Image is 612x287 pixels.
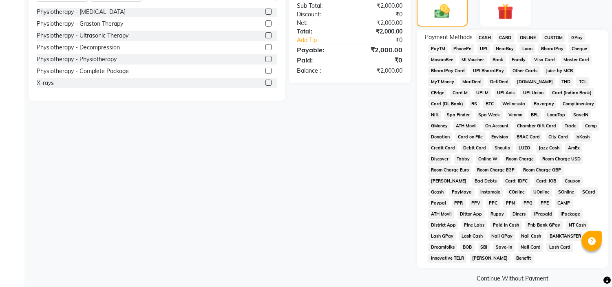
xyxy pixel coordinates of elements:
[428,198,449,208] span: Paypal
[425,33,473,42] span: Payment Methods
[562,121,579,131] span: Trade
[291,67,350,75] div: Balance :
[476,154,500,164] span: Online W
[517,33,539,42] span: ONLINE
[571,110,591,120] span: SaveIN
[506,110,525,120] span: Venmo
[478,187,503,197] span: Instamojo
[37,67,129,76] div: Physiotherapy - Complete Package
[534,176,559,186] span: Card: IOB
[477,44,490,53] span: UPI
[503,176,530,186] span: Card: IDFC
[525,220,563,230] span: Pnb Bank GPay
[428,143,457,153] span: Credit Card
[470,254,510,263] span: [PERSON_NAME]
[469,198,483,208] span: PPV
[555,198,573,208] span: CAMP
[291,36,360,44] a: Add Tip
[490,55,506,65] span: Bank
[521,165,564,175] span: Room Charge GBP
[562,176,583,186] span: Coupon
[428,231,456,241] span: Lash GPay
[516,143,533,153] span: LUZO
[566,220,588,230] span: NT Cash
[37,8,126,16] div: Physiotherapy - [MEDICAL_DATA]
[428,99,466,109] span: Card (DL Bank)
[428,176,469,186] span: [PERSON_NAME]
[493,2,518,22] img: _gift.svg
[428,132,452,142] span: Donation
[542,33,566,42] span: CUSTOM
[428,88,447,98] span: CEdge
[454,154,473,164] span: Tabby
[539,154,583,164] span: Room Charge USD
[428,254,466,263] span: Innovative TELR
[428,66,467,76] span: BharatPay Card
[490,220,522,230] span: Paid in Cash
[558,209,583,219] span: iPackage
[350,45,409,55] div: ₹2,000.00
[457,209,485,219] span: Dittor App
[528,110,541,120] span: BFL
[453,121,479,131] span: ATH Movil
[462,220,487,230] span: Pine Labs
[576,77,589,87] span: TCL
[544,110,568,120] span: LoanTap
[519,231,544,241] span: Nail Cash
[531,99,557,109] span: Razorpay
[521,198,535,208] span: PPG
[489,231,515,241] span: Nail GPay
[37,43,120,52] div: Physiotherapy - Decompression
[428,55,456,65] span: MosamBee
[503,198,517,208] span: PPN
[483,121,511,131] span: On Account
[471,66,507,76] span: UPI BharatPay
[582,121,599,131] span: Comp
[530,187,552,197] span: UOnline
[574,132,592,142] span: bKash
[291,2,350,10] div: Sub Total:
[500,99,528,109] span: Wellnessta
[538,198,552,208] span: PPE
[428,187,446,197] span: Gcash
[536,143,562,153] span: Jazz Cash
[565,143,582,153] span: AmEx
[476,33,493,42] span: CASH
[428,77,457,87] span: MyT Money
[497,33,514,42] span: CARD
[474,88,491,98] span: UPI M
[472,176,499,186] span: Bad Debts
[418,274,606,283] a: Continue Without Payment
[350,10,409,19] div: ₹0
[561,55,592,65] span: Master Card
[478,243,490,252] span: SBI
[428,243,457,252] span: Dreamfolks
[350,67,409,75] div: ₹2,000.00
[519,44,535,53] span: Loan
[350,55,409,65] div: ₹0
[544,66,576,76] span: Juice by MCB
[428,154,451,164] span: Discover
[549,88,594,98] span: Card (Indian Bank)
[492,143,513,153] span: Shoutlo
[538,44,566,53] span: BharatPay
[450,88,471,98] span: Card M
[476,110,503,120] span: Spa Week
[291,55,350,65] div: Paid:
[430,2,454,20] img: _cash.svg
[506,187,528,197] span: COnline
[469,99,480,109] span: RS
[514,132,543,142] span: BRAC Card
[428,121,450,131] span: GMoney
[488,209,507,219] span: Rupay
[493,243,515,252] span: Save-In
[555,187,577,197] span: SOnline
[486,198,500,208] span: PPC
[515,121,559,131] span: Chamber Gift Card
[449,187,475,197] span: PayMaya
[350,19,409,27] div: ₹2,000.00
[531,209,555,219] span: iPrepaid
[428,44,448,53] span: PayTM
[510,209,528,219] span: Diners
[451,44,474,53] span: PhonePe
